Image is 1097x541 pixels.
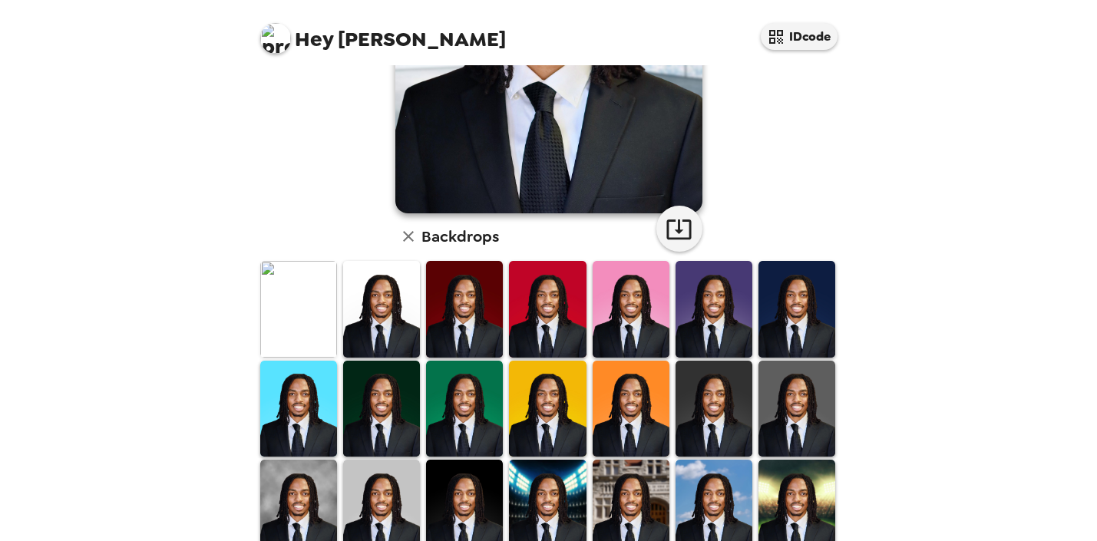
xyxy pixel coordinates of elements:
[421,224,499,249] h6: Backdrops
[260,261,337,357] img: Original
[761,23,838,50] button: IDcode
[260,15,506,50] span: [PERSON_NAME]
[260,23,291,54] img: profile pic
[295,25,333,53] span: Hey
